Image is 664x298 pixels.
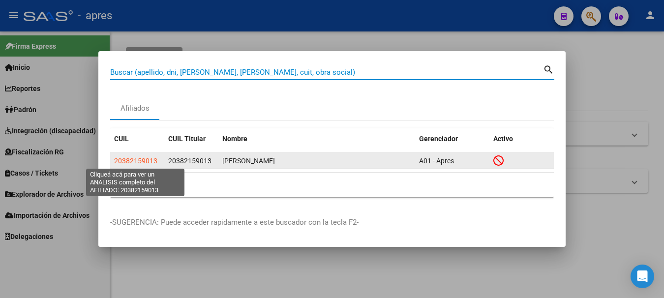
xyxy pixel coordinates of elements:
[168,157,211,165] span: 20382159013
[110,173,554,197] div: 1 total
[419,157,454,165] span: A01 - Apres
[110,217,554,228] p: -SUGERENCIA: Puede acceder rapidamente a este buscador con la tecla F2-
[110,128,164,149] datatable-header-cell: CUIL
[121,103,150,114] div: Afiliados
[493,135,513,143] span: Activo
[222,155,411,167] div: [PERSON_NAME]
[543,63,554,75] mat-icon: search
[164,128,218,149] datatable-header-cell: CUIL Titular
[489,128,554,149] datatable-header-cell: Activo
[168,135,206,143] span: CUIL Titular
[218,128,415,149] datatable-header-cell: Nombre
[415,128,489,149] datatable-header-cell: Gerenciador
[114,135,129,143] span: CUIL
[419,135,458,143] span: Gerenciador
[222,135,247,143] span: Nombre
[114,157,157,165] span: 20382159013
[631,265,654,288] div: Open Intercom Messenger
